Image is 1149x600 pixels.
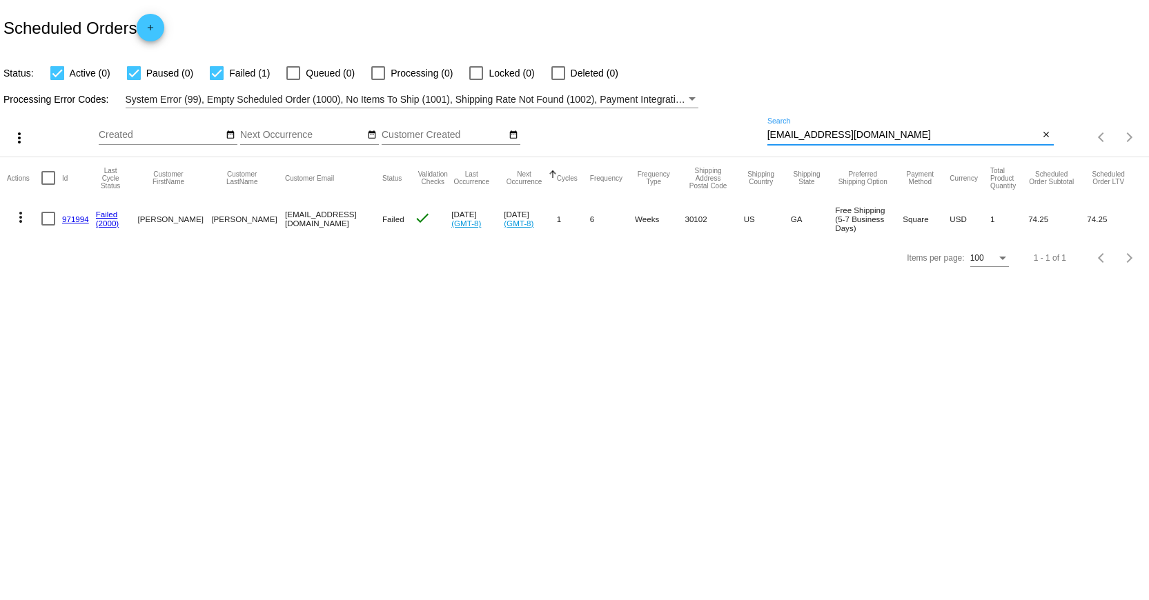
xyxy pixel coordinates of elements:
mat-cell: Weeks [635,199,685,239]
button: Change sorting for ShippingPostcode [685,167,731,190]
div: 1 - 1 of 1 [1034,253,1066,263]
input: Next Occurrence [240,130,364,141]
span: Deleted (0) [571,65,618,81]
button: Change sorting for ShippingCountry [744,170,778,186]
mat-cell: [DATE] [451,199,504,239]
mat-icon: more_vert [12,209,29,226]
button: Change sorting for ShippingState [791,170,823,186]
mat-cell: USD [950,199,990,239]
input: Created [99,130,223,141]
button: Change sorting for CustomerEmail [285,174,334,182]
mat-cell: [PERSON_NAME] [211,199,285,239]
a: 971994 [62,214,89,223]
a: (2000) [96,219,119,228]
mat-select: Filter by Processing Error Codes [126,91,698,108]
mat-cell: [PERSON_NAME] [138,199,212,239]
mat-icon: close [1041,130,1051,141]
mat-header-cell: Total Product Quantity [990,157,1028,199]
mat-icon: date_range [226,130,235,141]
mat-icon: check [414,210,431,226]
mat-cell: 74.25 [1028,199,1087,239]
button: Change sorting for CurrencyIso [950,174,978,182]
button: Change sorting for LastProcessingCycleId [96,167,126,190]
span: Paused (0) [146,65,193,81]
input: Search [767,130,1039,141]
input: Customer Created [382,130,506,141]
mat-cell: [DATE] [504,199,557,239]
mat-cell: 1 [557,199,590,239]
div: Items per page: [907,253,964,263]
mat-cell: 1 [990,199,1028,239]
mat-cell: Free Shipping (5-7 Business Days) [835,199,903,239]
span: Failed (1) [229,65,270,81]
button: Change sorting for PreferredShippingOption [835,170,890,186]
button: Change sorting for LifetimeValue [1087,170,1130,186]
button: Change sorting for Frequency [590,174,622,182]
button: Change sorting for FrequencyType [635,170,672,186]
mat-header-cell: Actions [7,157,41,199]
span: Queued (0) [306,65,355,81]
button: Previous page [1088,244,1116,272]
button: Clear [1039,128,1054,143]
button: Change sorting for Id [62,174,68,182]
mat-cell: Square [903,199,950,239]
a: Failed [96,210,118,219]
span: Status: [3,68,34,79]
mat-header-cell: Validation Checks [414,157,451,199]
mat-cell: 74.25 [1087,199,1142,239]
button: Change sorting for Cycles [557,174,578,182]
span: Active (0) [70,65,110,81]
span: Failed [382,214,404,223]
mat-cell: 30102 [685,199,743,239]
span: Processing (0) [391,65,453,81]
button: Next page [1116,123,1143,151]
h2: Scheduled Orders [3,14,164,41]
mat-icon: add [142,23,159,39]
mat-cell: GA [791,199,836,239]
span: 100 [970,253,984,263]
mat-cell: [EMAIL_ADDRESS][DOMAIN_NAME] [285,199,382,239]
mat-icon: date_range [509,130,518,141]
a: (GMT-8) [504,219,533,228]
a: (GMT-8) [451,219,481,228]
button: Change sorting for NextOccurrenceUtc [504,170,544,186]
button: Previous page [1088,123,1116,151]
span: Locked (0) [489,65,534,81]
button: Change sorting for Status [382,174,402,182]
mat-select: Items per page: [970,254,1009,263]
button: Change sorting for CustomerFirstName [138,170,199,186]
mat-cell: US [744,199,791,239]
mat-icon: more_vert [11,130,28,146]
button: Change sorting for LastOccurrenceUtc [451,170,491,186]
button: Change sorting for Subtotal [1028,170,1074,186]
span: Processing Error Codes: [3,94,109,105]
mat-cell: 6 [590,199,635,239]
button: Change sorting for CustomerLastName [211,170,273,186]
button: Next page [1116,244,1143,272]
button: Change sorting for PaymentMethod.Type [903,170,937,186]
mat-icon: date_range [367,130,377,141]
